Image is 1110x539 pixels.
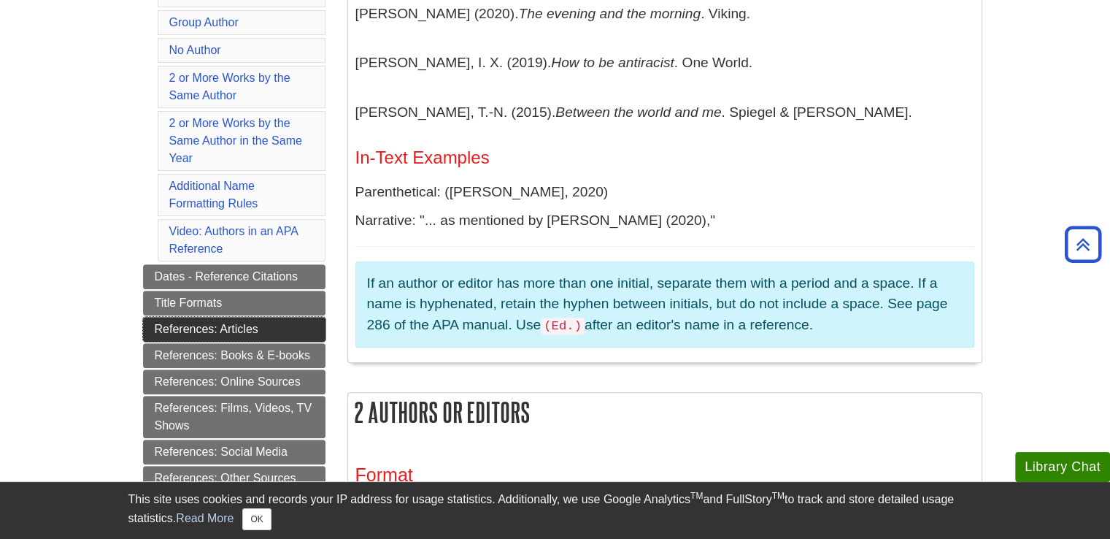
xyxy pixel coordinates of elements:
code: (Ed.) [541,318,585,335]
a: References: Books & E-books [143,343,325,368]
div: This site uses cookies and records your IP address for usage statistics. Additionally, we use Goo... [128,491,982,530]
i: How to be antiracist [551,55,674,70]
button: Close [242,508,271,530]
a: References: Other Sources [143,466,325,491]
a: Back to Top [1060,234,1106,254]
a: Group Author [169,16,239,28]
p: [PERSON_NAME], I. X. (2019). . One World. [355,42,974,84]
i: The evening and the morning [518,6,701,21]
p: [PERSON_NAME], T.-N. (2015). . Spiegel & [PERSON_NAME]. [355,91,974,134]
a: References: Films, Videos, TV Shows [143,396,325,438]
a: References: Social Media [143,440,325,465]
a: References: Articles [143,317,325,342]
sup: TM [690,491,703,501]
h4: In-Text Examples [355,148,974,167]
p: Narrative: "... as mentioned by [PERSON_NAME] (2020)," [355,210,974,232]
a: No Author [169,44,221,56]
p: If an author or editor has more than one initial, separate them with a period and a space. If a n... [367,273,963,337]
a: References: Online Sources [143,370,325,394]
sup: TM [772,491,785,501]
a: Additional Name Formatting Rules [169,180,258,210]
p: Parenthetical: ([PERSON_NAME], 2020) [355,182,974,203]
a: Read More [176,512,234,524]
h2: 2 Authors or Editors [348,393,982,432]
button: Library Chat [1015,452,1110,482]
a: Title Formats [143,291,325,316]
a: 2 or More Works by the Same Author [169,72,290,102]
a: Dates - Reference Citations [143,264,325,289]
a: Video: Authors in an APA Reference [169,225,298,255]
h3: Format [355,465,974,486]
a: 2 or More Works by the Same Author in the Same Year [169,117,302,164]
i: Between the world and me [555,104,721,120]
